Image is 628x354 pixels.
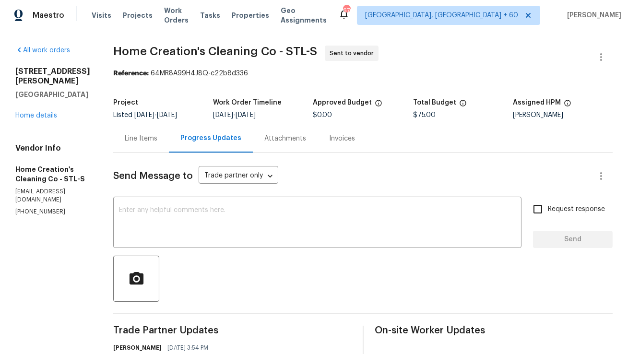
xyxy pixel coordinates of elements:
[15,188,90,204] p: [EMAIL_ADDRESS][DOMAIN_NAME]
[113,70,149,77] b: Reference:
[459,99,467,112] span: The total cost of line items that have been proposed by Opendoor. This sum includes line items th...
[113,343,162,353] h6: [PERSON_NAME]
[125,134,157,143] div: Line Items
[200,12,220,19] span: Tasks
[313,112,332,118] span: $0.00
[157,112,177,118] span: [DATE]
[113,326,351,335] span: Trade Partner Updates
[548,204,605,214] span: Request response
[513,112,613,118] div: [PERSON_NAME]
[375,99,382,112] span: The total cost of line items that have been approved by both Opendoor and the Trade Partner. This...
[15,90,90,99] h5: [GEOGRAPHIC_DATA]
[15,67,90,86] h2: [STREET_ADDRESS][PERSON_NAME]
[413,112,436,118] span: $75.00
[313,99,372,106] h5: Approved Budget
[264,134,306,143] div: Attachments
[413,99,456,106] h5: Total Budget
[134,112,177,118] span: -
[213,112,233,118] span: [DATE]
[33,11,64,20] span: Maestro
[365,11,518,20] span: [GEOGRAPHIC_DATA], [GEOGRAPHIC_DATA] + 60
[213,112,256,118] span: -
[213,99,282,106] h5: Work Order Timeline
[113,112,177,118] span: Listed
[15,165,90,184] h5: Home Creation's Cleaning Co - STL-S
[113,99,138,106] h5: Project
[180,133,241,143] div: Progress Updates
[123,11,153,20] span: Projects
[513,99,561,106] h5: Assigned HPM
[329,134,355,143] div: Invoices
[134,112,154,118] span: [DATE]
[232,11,269,20] span: Properties
[164,6,189,25] span: Work Orders
[92,11,111,20] span: Visits
[236,112,256,118] span: [DATE]
[113,69,613,78] div: 64MR8A99H4J8Q-c22b8d336
[564,99,571,112] span: The hpm assigned to this work order.
[330,48,378,58] span: Sent to vendor
[167,343,208,353] span: [DATE] 3:54 PM
[15,47,70,54] a: All work orders
[113,171,193,181] span: Send Message to
[15,112,57,119] a: Home details
[281,6,327,25] span: Geo Assignments
[199,168,278,184] div: Trade partner only
[15,143,90,153] h4: Vendor Info
[563,11,621,20] span: [PERSON_NAME]
[343,6,350,15] div: 676
[15,208,90,216] p: [PHONE_NUMBER]
[113,46,317,57] span: Home Creation's Cleaning Co - STL-S
[375,326,613,335] span: On-site Worker Updates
